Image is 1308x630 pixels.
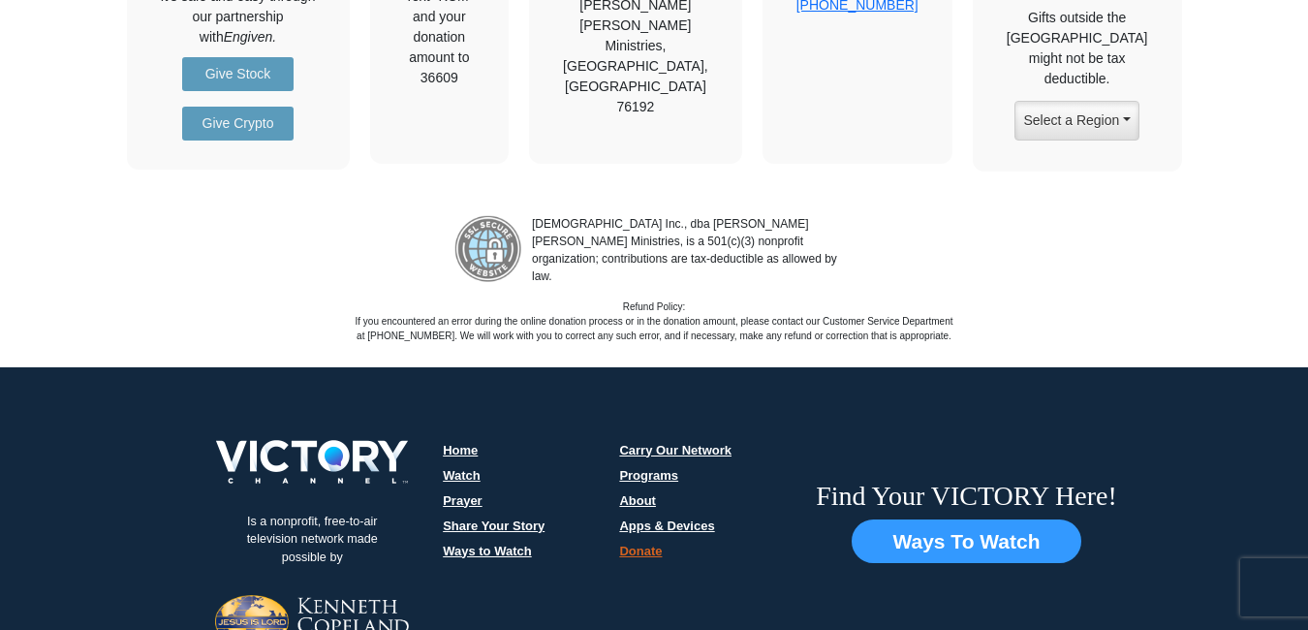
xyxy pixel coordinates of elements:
[215,498,409,583] p: Is a nonprofit, free-to-air television network made possible by
[443,519,545,533] a: Share Your Story
[443,544,532,558] a: Ways to Watch
[522,215,854,285] p: [DEMOGRAPHIC_DATA] Inc., dba [PERSON_NAME] [PERSON_NAME] Ministries, is a 501(c)(3) nonprofit org...
[619,544,662,558] a: Donate
[443,443,478,457] a: Home
[1007,8,1148,89] p: Gifts outside the [GEOGRAPHIC_DATA] might not be tax deductible.
[619,443,732,457] a: Carry Our Network
[454,215,522,283] img: refund-policy
[224,29,276,45] i: Engiven.
[443,493,482,508] a: Prayer
[852,520,1080,564] button: Ways To Watch
[619,519,714,533] a: Apps & Devices
[354,299,954,343] p: Refund Policy: If you encountered an error during the online donation process or in the donation ...
[1014,101,1138,141] button: Select a Region
[182,57,294,91] a: Give Stock
[619,493,656,508] a: About
[191,440,433,484] img: victory-logo.png
[816,480,1117,513] h6: Find Your VICTORY Here!
[443,468,481,483] a: Watch
[182,107,294,141] a: Give Crypto
[619,468,678,483] a: Programs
